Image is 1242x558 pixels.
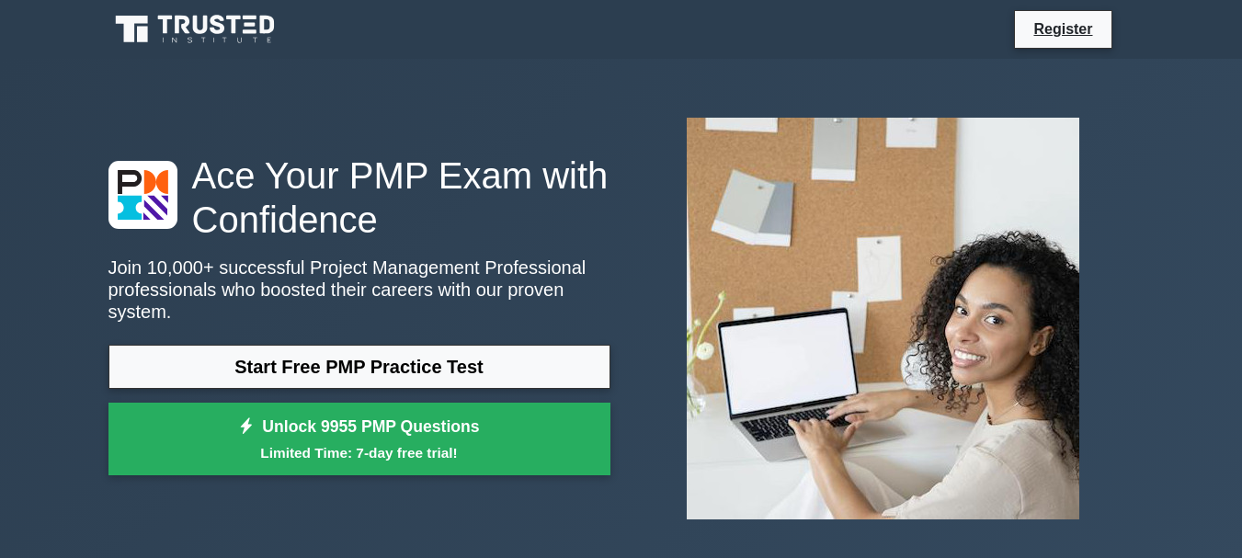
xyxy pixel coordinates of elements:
a: Register [1022,17,1103,40]
a: Start Free PMP Practice Test [108,345,610,389]
a: Unlock 9955 PMP QuestionsLimited Time: 7-day free trial! [108,403,610,476]
p: Join 10,000+ successful Project Management Professional professionals who boosted their careers w... [108,256,610,323]
small: Limited Time: 7-day free trial! [131,442,587,463]
h1: Ace Your PMP Exam with Confidence [108,154,610,242]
